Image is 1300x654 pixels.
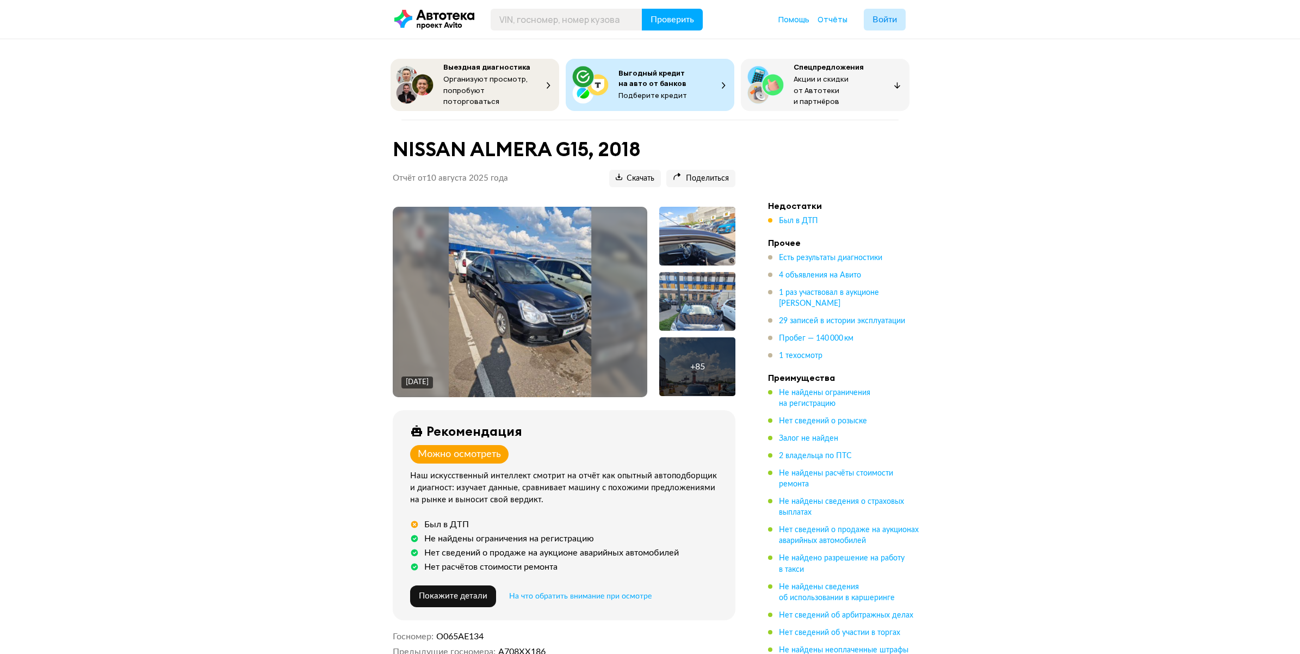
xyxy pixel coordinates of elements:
button: Скачать [609,170,661,187]
span: Помощь [778,14,809,24]
span: Был в ДТП [779,217,818,225]
button: Покажите детали [410,585,496,607]
span: Покажите детали [419,592,487,600]
div: Можно осмотреть [418,448,501,460]
span: Скачать [616,174,654,184]
a: Отчёты [818,14,847,25]
div: Нет расчётов стоимости ремонта [424,562,558,572]
span: Есть результаты диагностики [779,254,882,262]
a: Помощь [778,14,809,25]
span: На что обратить внимание при осмотре [509,593,652,600]
div: Нет сведений о продаже на аукционе аварийных автомобилей [424,547,679,558]
span: 4 объявления на Авито [779,272,861,279]
span: О065АЕ134 [436,632,484,641]
span: 1 раз участвовал в аукционе [PERSON_NAME] [779,289,879,307]
span: Не найдены расчёты стоимости ремонта [779,470,893,488]
div: + 85 [690,361,705,372]
span: Не найдены сведения о страховых выплатах [779,498,904,516]
div: Был в ДТП [424,519,469,530]
span: Нет сведений о продаже на аукционах аварийных автомобилей [779,526,919,545]
span: 1 техосмотр [779,352,822,360]
span: Нет сведений об участии в торгах [779,629,900,637]
button: СпецпредложенияАкции и скидки от Автотеки и партнёров [741,59,909,111]
span: Нет сведений о розыске [779,417,867,425]
span: Не найдены ограничения на регистрацию [779,389,870,408]
button: Выездная диагностикаОрганизуют просмотр, попробуют поторговаться [391,59,559,111]
span: Выездная диагностика [443,62,530,72]
span: 29 записей в истории эксплуатации [779,317,905,325]
span: Акции и скидки от Автотеки и партнёров [794,74,849,106]
button: Выгодный кредит на авто от банковПодберите кредит [566,59,734,111]
button: Войти [864,9,906,30]
p: Отчёт от 10 августа 2025 года [393,173,508,184]
span: Подберите кредит [618,90,687,100]
span: Пробег — 140 000 км [779,335,853,342]
input: VIN, госномер, номер кузова [491,9,642,30]
span: Спецпредложения [794,62,864,72]
button: Поделиться [666,170,735,187]
span: Проверить [651,15,694,24]
div: [DATE] [406,378,429,387]
h4: Прочее [768,237,920,248]
div: Не найдены ограничения на регистрацию [424,533,594,544]
img: Main car [449,207,592,397]
button: Проверить [642,9,703,30]
span: Поделиться [673,174,729,184]
h4: Недостатки [768,200,920,211]
dt: Госномер [393,631,434,642]
span: Нет сведений об арбитражных делах [779,612,913,619]
span: Не найдено разрешение на работу в такси [779,554,905,573]
span: Залог не найден [779,435,838,442]
span: Выгодный кредит на авто от банков [618,68,686,88]
span: Не найдены сведения об использовании в каршеринге [779,583,895,602]
h4: Преимущества [768,372,920,383]
span: 2 владельца по ПТС [779,452,852,460]
div: Наш искусственный интеллект смотрит на отчёт как опытный автоподборщик и диагност: изучает данные... [410,470,722,506]
span: Войти [872,15,897,24]
span: Отчёты [818,14,847,24]
div: Рекомендация [426,423,522,439]
h1: NISSAN ALMERA G15, 2018 [393,138,735,161]
span: Не найдены неоплаченные штрафы [779,646,908,654]
span: Организуют просмотр, попробуют поторговаться [443,74,528,106]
